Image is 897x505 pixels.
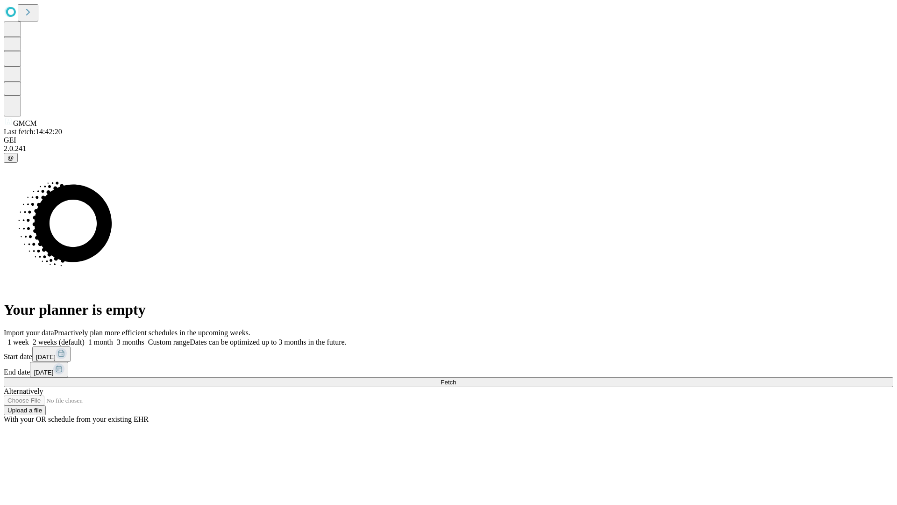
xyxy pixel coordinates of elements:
[441,379,456,386] span: Fetch
[13,119,37,127] span: GMCM
[4,362,893,377] div: End date
[4,301,893,318] h1: Your planner is empty
[4,128,62,136] span: Last fetch: 14:42:20
[34,369,53,376] span: [DATE]
[190,338,346,346] span: Dates can be optimized up to 3 months in the future.
[7,338,29,346] span: 1 week
[148,338,190,346] span: Custom range
[30,362,68,377] button: [DATE]
[4,329,54,337] span: Import your data
[117,338,144,346] span: 3 months
[4,405,46,415] button: Upload a file
[88,338,113,346] span: 1 month
[33,338,85,346] span: 2 weeks (default)
[4,346,893,362] div: Start date
[4,136,893,144] div: GEI
[4,153,18,163] button: @
[32,346,71,362] button: [DATE]
[4,387,43,395] span: Alternatively
[4,377,893,387] button: Fetch
[7,154,14,161] span: @
[36,353,56,361] span: [DATE]
[4,415,149,423] span: With your OR schedule from your existing EHR
[4,144,893,153] div: 2.0.241
[54,329,250,337] span: Proactively plan more efficient schedules in the upcoming weeks.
